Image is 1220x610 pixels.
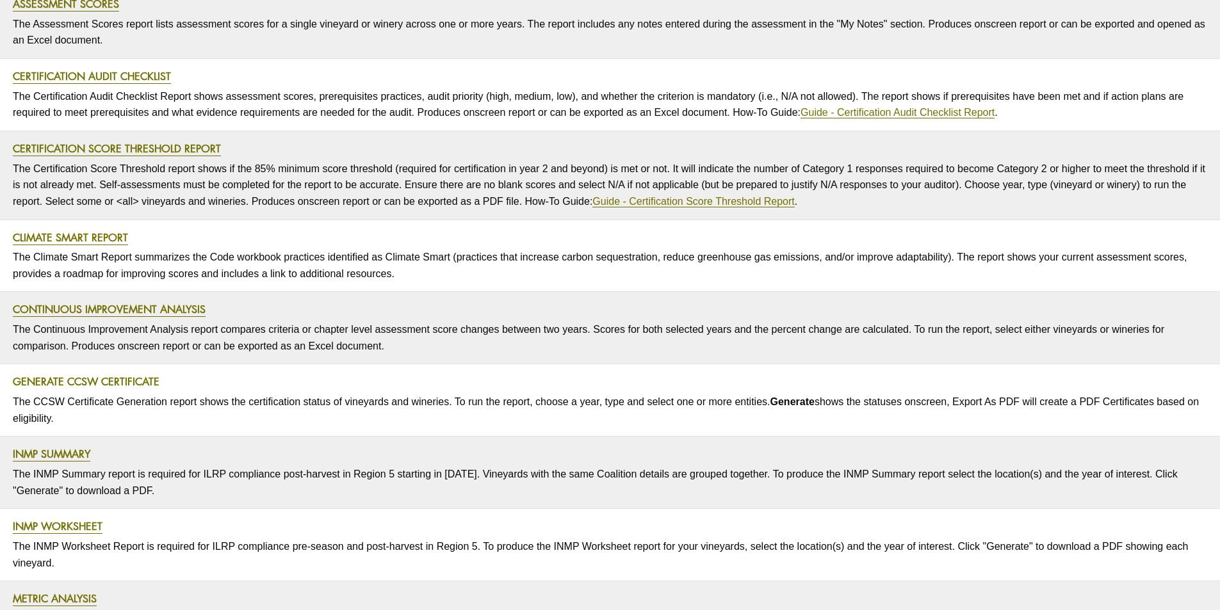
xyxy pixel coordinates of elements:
[13,85,1207,124] p: The Certification Audit Checklist Report shows assessment scores, prerequisites practices, audit ...
[13,591,97,606] a: Metric Analysis
[13,302,206,317] a: Continuous Improvement Analysis
[13,535,1207,574] p: The INMP Worksheet Report is required for ILRP compliance pre-season and post-harvest in Region 5...
[592,196,794,207] a: Guide - Certification Score Threshold Report
[13,157,1207,213] p: The Certification Score Threshold report shows if the 85% minimum score threshold (required for c...
[13,390,1207,429] p: The CCSW Certificate Generation report shows the certification status of vineyards and wineries. ...
[13,374,159,389] a: Generate CCSW Certificate
[13,447,90,462] a: INMP Summary
[770,396,815,407] strong: Generate
[13,69,171,84] a: Certification Audit Checklist
[13,463,1207,502] p: The INMP Summary report is required for ILRP compliance post-harvest in Region 5 starting in [DAT...
[801,107,995,118] a: Guide - Certification Audit Checklist Report
[13,246,1207,285] p: The Climate Smart Report summarizes the Code workbook practices identified as Climate Smart (prac...
[13,318,1207,357] p: The Continuous Improvement Analysis report compares criteria or chapter level assessment score ch...
[13,13,1207,52] p: The Assessment Scores report lists assessment scores for a single vineyard or winery across one o...
[13,141,221,156] a: Certification Score Threshold Report
[13,230,128,245] a: Climate Smart Report
[13,519,102,534] a: INMP Worksheet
